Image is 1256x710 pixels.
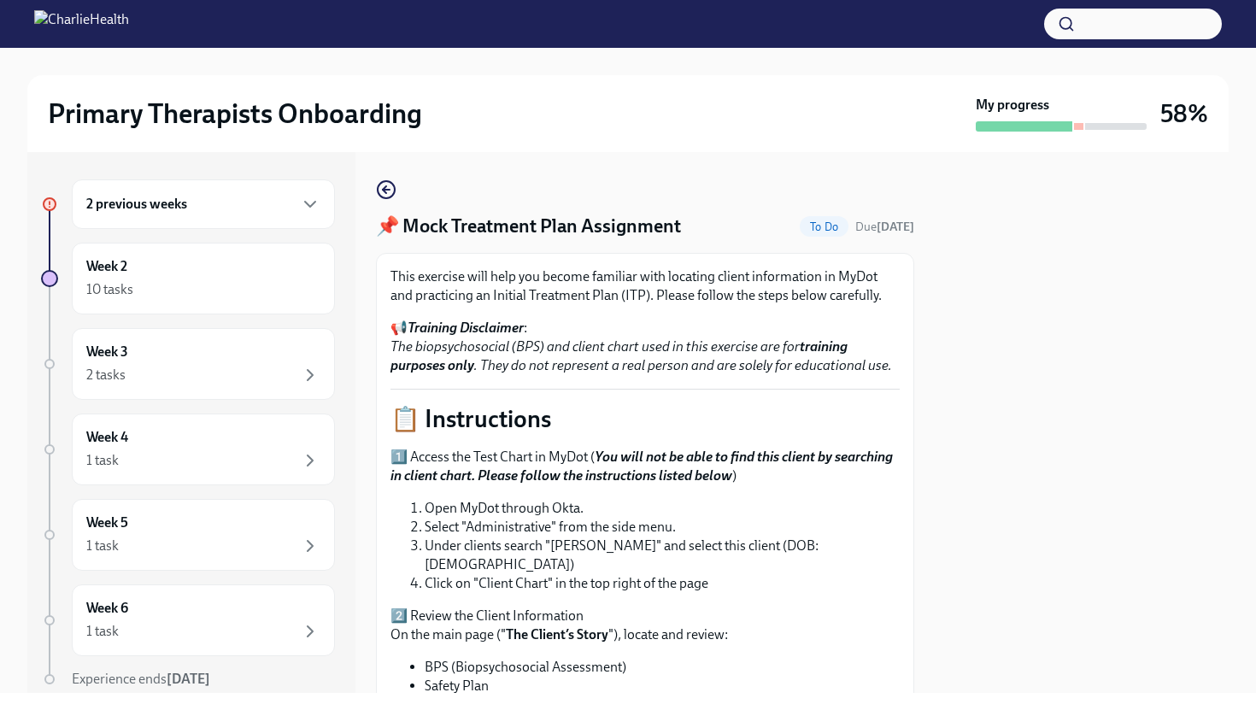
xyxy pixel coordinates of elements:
p: 2️⃣ Review the Client Information On the main page (" "), locate and review: [390,607,900,644]
h6: Week 3 [86,343,128,361]
p: 📋 Instructions [390,403,900,434]
div: 1 task [86,622,119,641]
strong: You will not be able to find this client by searching in client chart. Please follow the instruct... [390,449,893,484]
li: Open MyDot through Okta. [425,499,900,518]
h6: Week 6 [86,599,128,618]
img: CharlieHealth [34,10,129,38]
h4: 📌 Mock Treatment Plan Assignment [376,214,681,239]
li: Under clients search "[PERSON_NAME]" and select this client (DOB: [DEMOGRAPHIC_DATA]) [425,537,900,574]
p: This exercise will help you become familiar with locating client information in MyDot and practic... [390,267,900,305]
strong: My progress [976,96,1049,114]
h6: Week 4 [86,428,128,447]
em: The biopsychosocial (BPS) and client chart used in this exercise are for . They do not represent ... [390,338,892,373]
li: Click on "Client Chart" in the top right of the page [425,574,900,593]
strong: Training Disclaimer [408,320,524,336]
span: To Do [800,220,848,233]
div: 2 previous weeks [72,179,335,229]
li: BPS (Biopsychosocial Assessment) [425,658,900,677]
strong: [DATE] [167,671,210,687]
a: Week 61 task [41,584,335,656]
a: Week 41 task [41,414,335,485]
p: 1️⃣ Access the Test Chart in MyDot ( ) [390,448,900,485]
h2: Primary Therapists Onboarding [48,97,422,131]
h3: 58% [1160,98,1208,129]
span: Due [855,220,914,234]
span: Experience ends [72,671,210,687]
a: Week 210 tasks [41,243,335,314]
h6: Week 5 [86,513,128,532]
div: 2 tasks [86,366,126,384]
p: 📢 : [390,319,900,375]
span: August 22nd, 2025 07:00 [855,219,914,235]
div: 1 task [86,537,119,555]
strong: [DATE] [877,220,914,234]
a: Week 51 task [41,499,335,571]
li: Select "Administrative" from the side menu. [425,518,900,537]
h6: 2 previous weeks [86,195,187,214]
a: Week 32 tasks [41,328,335,400]
div: 1 task [86,451,119,470]
li: Safety Plan [425,677,900,695]
strong: The Client’s Story [506,626,608,643]
h6: Week 2 [86,257,127,276]
div: 10 tasks [86,280,133,299]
